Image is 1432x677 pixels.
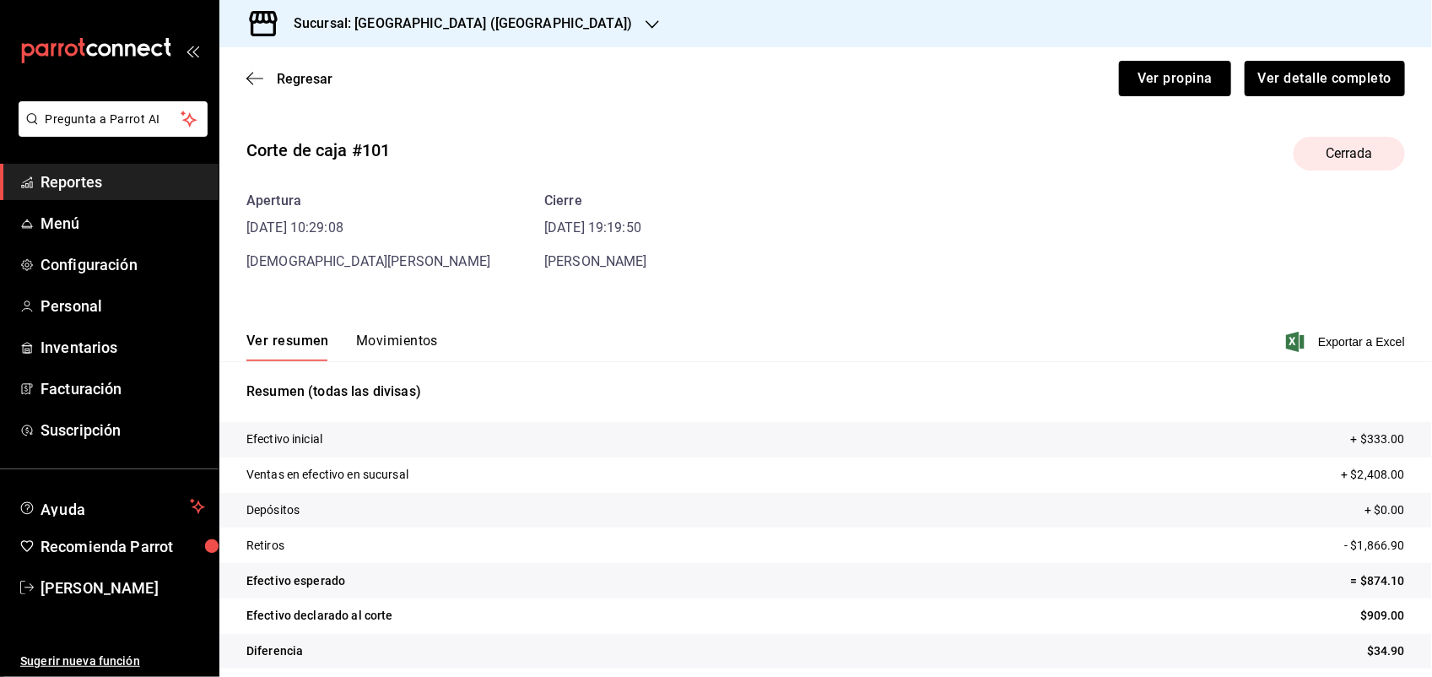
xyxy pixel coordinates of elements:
[1364,501,1405,519] p: + $0.00
[1342,466,1405,484] p: + $2,408.00
[1119,61,1231,96] button: Ver propina
[12,122,208,140] a: Pregunta a Parrot AI
[356,333,438,361] button: Movimientos
[544,191,647,211] div: Cierre
[41,535,205,558] span: Recomienda Parrot
[1345,537,1405,555] p: - $1,866.90
[544,218,647,238] time: [DATE] 19:19:50
[544,253,647,269] span: [PERSON_NAME]
[41,377,205,400] span: Facturación
[41,295,205,317] span: Personal
[1360,607,1405,625] p: $909.00
[246,333,438,361] div: navigation tabs
[41,419,205,441] span: Suscripción
[246,191,490,211] div: Apertura
[1351,572,1405,590] p: = $874.10
[41,336,205,359] span: Inventarios
[246,138,390,163] div: Corte de caja #101
[46,111,181,128] span: Pregunta a Parrot AI
[246,501,300,519] p: Depósitos
[246,642,303,660] p: Diferencia
[246,431,322,448] p: Efectivo inicial
[1367,642,1405,660] p: $34.90
[1289,332,1405,352] button: Exportar a Excel
[1316,144,1383,164] span: Cerrada
[1245,61,1405,96] button: Ver detalle completo
[246,333,329,361] button: Ver resumen
[41,253,205,276] span: Configuración
[41,577,205,599] span: [PERSON_NAME]
[246,218,490,238] time: [DATE] 10:29:08
[41,171,205,193] span: Reportes
[246,537,284,555] p: Retiros
[1351,431,1405,448] p: + $333.00
[280,14,632,34] h3: Sucursal: [GEOGRAPHIC_DATA] ([GEOGRAPHIC_DATA])
[246,71,332,87] button: Regresar
[277,71,332,87] span: Regresar
[246,572,345,590] p: Efectivo esperado
[246,607,393,625] p: Efectivo declarado al corte
[41,496,183,517] span: Ayuda
[246,253,490,269] span: [DEMOGRAPHIC_DATA][PERSON_NAME]
[246,382,1405,402] p: Resumen (todas las divisas)
[41,212,205,235] span: Menú
[186,44,199,57] button: open_drawer_menu
[20,653,205,670] span: Sugerir nueva función
[19,101,208,137] button: Pregunta a Parrot AI
[246,466,408,484] p: Ventas en efectivo en sucursal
